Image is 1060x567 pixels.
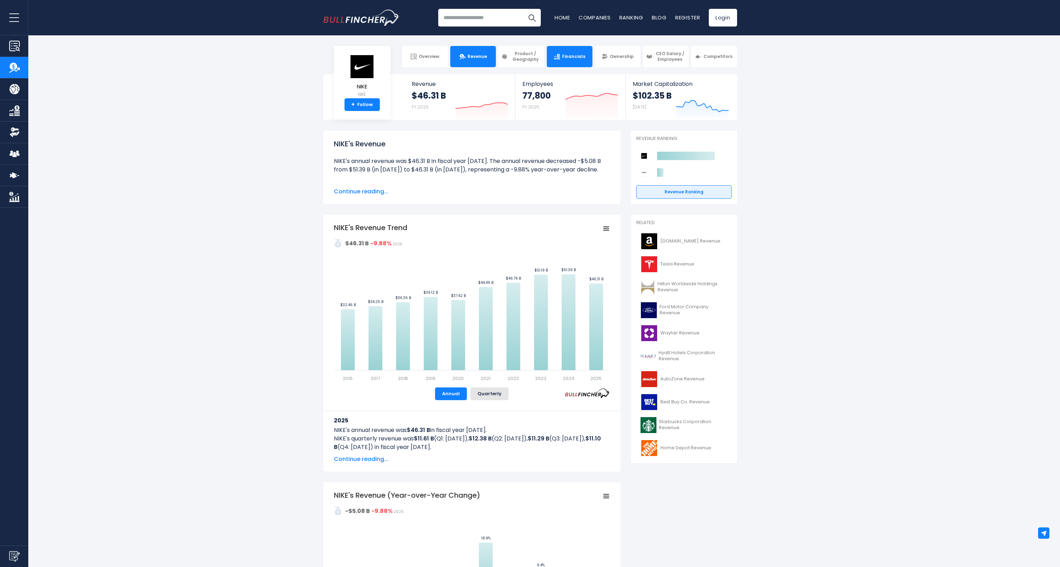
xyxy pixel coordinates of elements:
[345,239,369,247] strong: $46.31 B
[351,101,355,108] strong: +
[562,54,585,59] span: Financials
[334,157,610,174] li: NIKE's annual revenue was $46.31 B in fiscal year [DATE]. The annual revenue decreased -$5.08 B f...
[641,233,658,249] img: AMZN logo
[412,90,446,101] strong: $46.31 B
[534,268,548,273] text: $51.19 B
[334,455,610,463] span: Continue reading...
[371,507,393,515] strong: -9.88%
[636,323,732,343] a: Wayfair Revenue
[633,90,672,101] strong: $102.35 B
[535,375,546,382] text: 2023
[412,104,429,110] small: FY 2025
[394,509,404,514] span: 2025
[636,232,732,251] a: [DOMAIN_NAME] Revenue
[641,440,658,456] img: HD logo
[522,81,618,87] span: Employees
[641,302,658,318] img: F logo
[350,84,375,90] span: NIKE
[709,9,737,27] a: Login
[547,46,592,67] a: Financials
[334,139,610,149] h1: NIKE's Revenue
[654,51,685,62] span: CEO Salary / Employees
[641,325,658,341] img: W logo
[450,46,496,67] a: Revenue
[675,14,700,21] a: Register
[393,241,402,247] span: 2025
[555,14,570,21] a: Home
[641,348,656,364] img: H logo
[636,392,732,412] a: Best Buy Co. Revenue
[425,375,435,382] text: 2019
[561,267,576,273] text: $51.39 B
[641,279,656,295] img: HLT logo
[636,255,732,274] a: Tesla Revenue
[636,300,732,320] a: Ford Motor Company Revenue
[636,185,732,199] a: Revenue Ranking
[640,168,648,177] img: Deckers Outdoor Corporation competitors logo
[481,536,490,541] text: 18.9%
[395,295,411,300] text: $36.36 B
[636,438,732,458] a: Home Depot Revenue
[641,417,657,433] img: SBUX logo
[402,46,448,67] a: Overview
[350,91,375,98] small: NKE
[334,426,610,434] p: NIKE's annual revenue was in fiscal year [DATE].
[691,46,737,67] a: Competitors
[522,104,539,110] small: FY 2025
[522,90,551,101] strong: 77,800
[344,98,380,111] a: +Follow
[523,9,541,27] button: Search
[414,434,434,443] b: $11.61 B
[334,182,610,208] li: NIKE's quarterly revenue was $11.10 B in the quarter ending [DATE]. The quarterly revenue decreas...
[435,387,467,400] button: Annual
[343,375,353,382] text: 2016
[334,434,601,451] b: $11.10 B
[619,14,643,21] a: Ranking
[589,276,603,282] text: $46.31 B
[407,426,430,434] b: $46.31 B
[643,46,689,67] a: CEO Salary / Employees
[641,256,658,272] img: TSLA logo
[636,369,732,389] a: AutoZone Revenue
[610,54,634,59] span: Ownership
[703,54,732,59] span: Competitors
[412,81,508,87] span: Revenue
[334,223,610,382] svg: NIKE's Revenue Trend
[515,74,625,120] a: Employees 77,800 FY 2025
[469,434,492,443] b: $12.38 B
[595,46,641,67] a: Ownership
[334,187,610,196] span: Continue reading...
[370,375,380,382] text: 2017
[9,127,20,138] img: Ownership
[498,46,544,67] a: Product / Geography
[405,74,515,120] a: Revenue $46.31 B FY 2025
[398,375,408,382] text: 2018
[468,54,487,59] span: Revenue
[579,14,611,21] a: Companies
[590,375,602,382] text: 2025
[636,346,732,366] a: Hyatt Hotels Corporation Revenue
[652,14,667,21] a: Blog
[334,490,480,500] tspan: NIKE's Revenue (Year-over-Year Change)
[334,507,342,515] img: addasd
[641,371,658,387] img: AZO logo
[349,54,375,99] a: NIKE NKE
[370,239,392,247] strong: -9.88%
[633,104,646,110] small: [DATE]
[506,276,521,281] text: $46.79 B
[470,387,509,400] button: Quarterly
[334,223,407,233] tspan: NIKE's Revenue Trend
[481,375,491,382] text: 2021
[323,10,400,26] img: Bullfincher logo
[478,280,493,285] text: $44.49 B
[340,302,355,308] text: $32.46 B
[419,54,439,59] span: Overview
[636,136,732,142] p: Revenue Ranking
[508,375,519,382] text: 2022
[636,415,732,435] a: Starbucks Corporation Revenue
[452,375,464,382] text: 2020
[334,239,342,247] img: addasd
[528,434,549,443] b: $11.29 B
[636,277,732,297] a: Hilton Worldwide Holdings Revenue
[636,220,732,226] p: Related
